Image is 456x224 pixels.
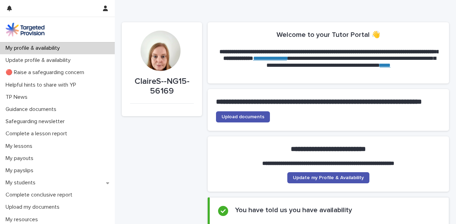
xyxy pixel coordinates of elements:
p: My lessons [3,143,38,150]
p: Update profile & availability [3,57,76,64]
p: TP News [3,94,33,101]
p: Complete a lesson report [3,130,73,137]
span: Update my Profile & Availability [293,175,364,180]
p: Complete conclusive report [3,192,78,198]
h2: Welcome to your Tutor Portal 👋 [277,31,380,39]
p: Upload my documents [3,204,65,210]
p: My students [3,179,41,186]
p: ClaireS--NG15-56169 [130,77,194,97]
p: Guidance documents [3,106,62,113]
a: Update my Profile & Availability [287,172,369,183]
h2: You have told us you have availability [235,206,352,214]
p: My profile & availability [3,45,65,51]
a: Upload documents [216,111,270,122]
p: Helpful hints to share with YP [3,82,82,88]
p: Safeguarding newsletter [3,118,70,125]
p: 🔴 Raise a safeguarding concern [3,69,90,76]
p: My payouts [3,155,39,162]
p: My resources [3,216,43,223]
span: Upload documents [222,114,264,119]
p: My payslips [3,167,39,174]
img: M5nRWzHhSzIhMunXDL62 [6,23,45,37]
